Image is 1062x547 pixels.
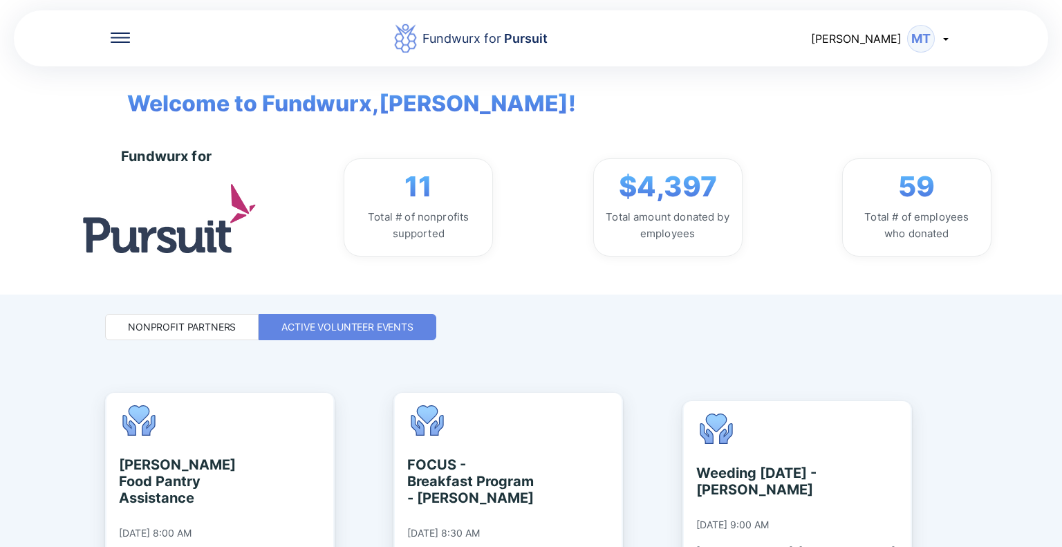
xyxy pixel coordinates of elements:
[898,170,935,203] span: 59
[355,209,481,242] div: Total # of nonprofits supported
[106,66,576,120] span: Welcome to Fundwurx, [PERSON_NAME] !
[128,320,236,334] div: Nonprofit Partners
[404,170,432,203] span: 11
[407,527,480,539] div: [DATE] 8:30 AM
[501,31,548,46] span: Pursuit
[811,32,902,46] span: [PERSON_NAME]
[605,209,731,242] div: Total amount donated by employees
[619,170,717,203] span: $4,397
[696,465,823,498] div: Weeding [DATE] - [PERSON_NAME]
[696,519,769,531] div: [DATE] 9:00 AM
[119,527,192,539] div: [DATE] 8:00 AM
[121,148,212,165] div: Fundwurx for
[83,184,256,252] img: logo.jpg
[422,29,548,48] div: Fundwurx for
[907,25,935,53] div: MT
[407,456,534,506] div: FOCUS - Breakfast Program - [PERSON_NAME]
[281,320,413,334] div: Active Volunteer Events
[854,209,980,242] div: Total # of employees who donated
[119,456,245,506] div: [PERSON_NAME] Food Pantry Assistance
